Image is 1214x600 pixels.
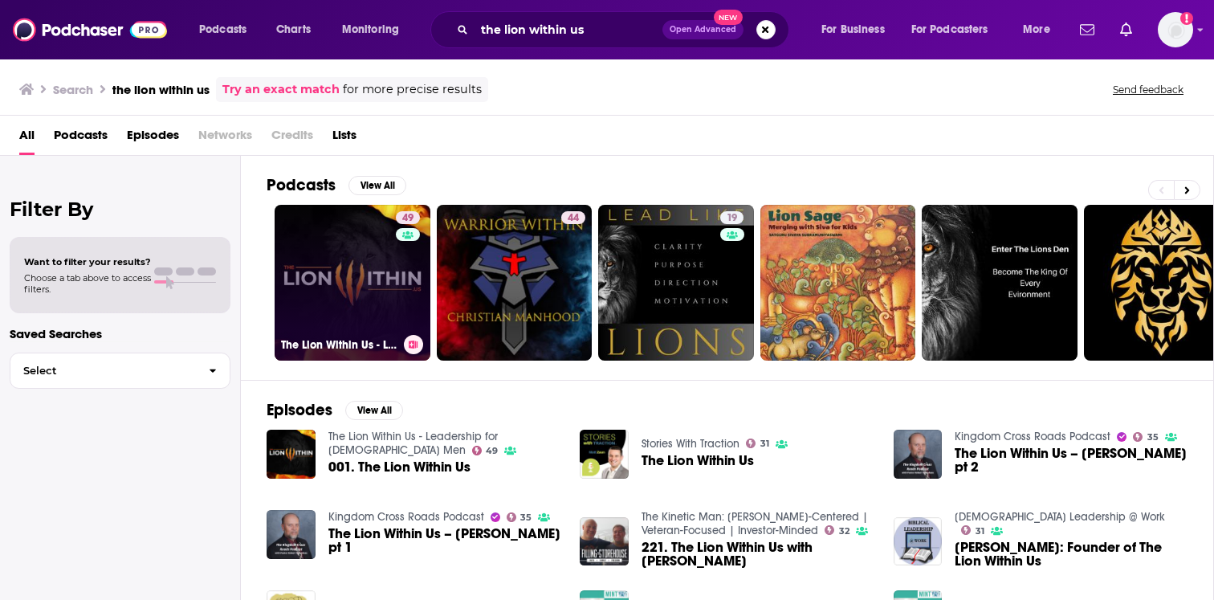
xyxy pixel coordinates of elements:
[348,176,406,195] button: View All
[328,430,498,457] a: The Lion Within Us - Leadership for Christian Men
[267,175,406,195] a: PodcastsView All
[127,122,179,155] a: Episodes
[13,14,167,45] img: Podchaser - Follow, Share and Rate Podcasts
[332,122,356,155] span: Lists
[1158,12,1193,47] span: Logged in as EllaRoseMurphy
[955,541,1188,568] span: [PERSON_NAME]: Founder of The Lion Within Us
[642,541,874,568] a: 221. The Lion Within Us with Chris Grainger
[10,365,196,376] span: Select
[267,430,316,479] img: 001. The Lion Within Us
[598,205,754,361] a: 19
[507,512,532,522] a: 35
[727,210,737,227] span: 19
[188,17,267,43] button: open menu
[1133,432,1159,442] a: 35
[1158,12,1193,47] button: Show profile menu
[642,454,754,467] a: The Lion Within Us
[894,430,943,479] img: The Lion Within Us – Chris Grainger pt 2
[486,447,498,455] span: 49
[10,353,230,389] button: Select
[271,122,313,155] span: Credits
[894,517,943,566] img: Chris Grainger: Founder of The Lion Within Us
[580,517,629,566] img: 221. The Lion Within Us with Chris Grainger
[446,11,805,48] div: Search podcasts, credits, & more...
[475,17,662,43] input: Search podcasts, credits, & more...
[328,460,471,474] a: 001. The Lion Within Us
[345,401,403,420] button: View All
[342,18,399,41] span: Monitoring
[281,338,397,352] h3: The Lion Within Us - Leadership for [DEMOGRAPHIC_DATA] Men
[955,447,1188,474] a: The Lion Within Us – Chris Grainger pt 2
[1180,12,1193,25] svg: Email not verified
[714,10,743,25] span: New
[642,510,868,537] a: The Kinetic Man: Christ-Centered | Veteran-Focused | Investor-Minded
[1023,18,1050,41] span: More
[472,446,499,455] a: 49
[10,326,230,341] p: Saved Searches
[222,80,340,99] a: Try an exact match
[955,541,1188,568] a: Chris Grainger: Founder of The Lion Within Us
[199,18,246,41] span: Podcasts
[24,256,151,267] span: Want to filter your results?
[955,430,1110,443] a: Kingdom Cross Roads Podcast
[839,528,849,535] span: 32
[911,18,988,41] span: For Podcasters
[568,210,579,227] span: 44
[328,527,561,554] span: The Lion Within Us – [PERSON_NAME] pt 1
[328,527,561,554] a: The Lion Within Us – Chris Grainger pt 1
[267,510,316,559] img: The Lion Within Us – Chris Grainger pt 1
[396,211,420,224] a: 49
[266,17,320,43] a: Charts
[343,80,482,99] span: for more precise results
[642,437,739,451] a: Stories With Traction
[580,430,629,479] img: The Lion Within Us
[520,514,532,521] span: 35
[10,198,230,221] h2: Filter By
[825,525,849,535] a: 32
[810,17,905,43] button: open menu
[670,26,736,34] span: Open Advanced
[331,17,420,43] button: open menu
[198,122,252,155] span: Networks
[1158,12,1193,47] img: User Profile
[1108,83,1188,96] button: Send feedback
[1012,17,1070,43] button: open menu
[760,440,769,447] span: 31
[54,122,108,155] a: Podcasts
[1073,16,1101,43] a: Show notifications dropdown
[24,272,151,295] span: Choose a tab above to access filters.
[1114,16,1139,43] a: Show notifications dropdown
[328,510,484,524] a: Kingdom Cross Roads Podcast
[961,525,984,535] a: 31
[901,17,1012,43] button: open menu
[276,18,311,41] span: Charts
[821,18,885,41] span: For Business
[1147,434,1159,441] span: 35
[437,205,593,361] a: 44
[112,82,210,97] h3: the lion within us
[642,541,874,568] span: 221. The Lion Within Us with [PERSON_NAME]
[267,400,403,420] a: EpisodesView All
[746,439,769,448] a: 31
[267,175,336,195] h2: Podcasts
[19,122,35,155] a: All
[976,528,984,535] span: 31
[53,82,93,97] h3: Search
[720,211,743,224] a: 19
[662,20,743,39] button: Open AdvancedNew
[402,210,413,227] span: 49
[955,510,1165,524] a: Biblical Leadership @ Work
[561,211,585,224] a: 44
